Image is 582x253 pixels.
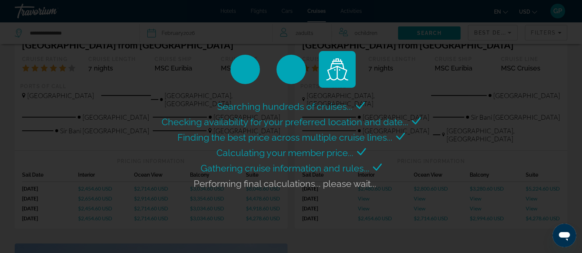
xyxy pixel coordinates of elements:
[216,147,353,158] span: Calculating your member price...
[177,132,392,143] span: Finding the best price across multiple cruise lines...
[553,224,576,247] iframe: Кнопка запуска окна обмена сообщениями
[217,101,352,112] span: Searching hundreds of cruises...
[201,163,369,174] span: Gathering cruise information and rules...
[194,178,376,189] span: Performing final calculations... please wait...
[162,116,408,127] span: Checking availability for your preferred location and date...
